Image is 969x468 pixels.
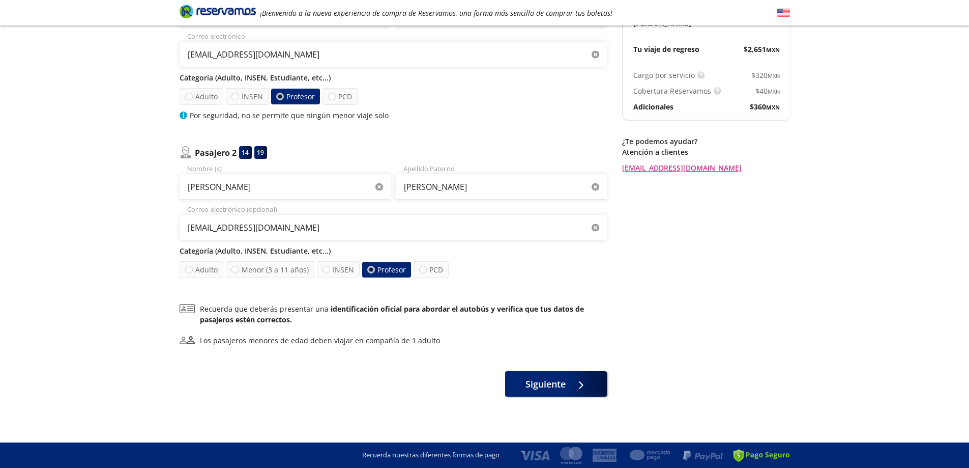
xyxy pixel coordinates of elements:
div: 19 [254,146,267,159]
p: Categoría (Adulto, INSEN, Estudiante, etc...) [180,245,607,256]
p: Pasajero 2 [195,147,237,159]
b: identificación oficial para abordar el autobús y verifica que tus datos de pasajeros estén correc... [200,304,584,324]
label: INSEN [226,88,269,105]
span: $ 360 [750,101,780,112]
label: PCD [322,88,358,105]
label: Adulto [180,88,223,105]
p: Recuerda nuestras diferentes formas de pago [362,450,500,460]
p: Tu viaje de regreso [633,44,699,54]
small: MXN [768,88,780,95]
p: Atención a clientes [622,147,790,157]
p: ¿Te podemos ayudar? [622,136,790,147]
label: Menor (3 a 11 años) [226,261,314,278]
i: Brand Logo [180,4,256,19]
small: MXN [766,103,780,111]
label: Adulto [180,261,223,278]
input: Correo electrónico (opcional) [180,215,607,240]
label: Profesor [271,89,320,104]
label: Profesor [362,262,411,278]
button: Siguiente [505,371,607,397]
p: Categoría (Adulto, INSEN, Estudiante, etc...) [180,72,607,83]
label: PCD [414,261,449,278]
p: Cobertura Reservamos [633,86,711,96]
span: $ 320 [751,70,780,80]
span: $ 2,651 [744,44,780,54]
p: Cargo por servicio [633,70,695,80]
input: Nombre (s) [180,174,391,200]
small: MXN [766,46,780,53]
p: Adicionales [633,101,673,112]
a: Brand Logo [180,4,256,22]
em: ¡Bienvenido a la nueva experiencia de compra de Reservamos, una forma más sencilla de comprar tus... [260,8,612,18]
span: Siguiente [525,377,566,391]
button: English [777,7,790,19]
div: Los pasajeros menores de edad deben viajar en compañía de 1 adulto [200,335,440,346]
label: INSEN [317,261,360,278]
span: $ 40 [755,86,780,96]
input: Correo electrónico [180,42,607,67]
p: Por seguridad, no se permite que ningún menor viaje solo [190,110,389,121]
a: [EMAIL_ADDRESS][DOMAIN_NAME] [622,162,790,173]
input: Apellido Paterno [396,174,607,200]
div: 14 [239,146,252,159]
p: Recuerda que deberás presentar una [200,304,607,325]
small: MXN [768,72,780,79]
